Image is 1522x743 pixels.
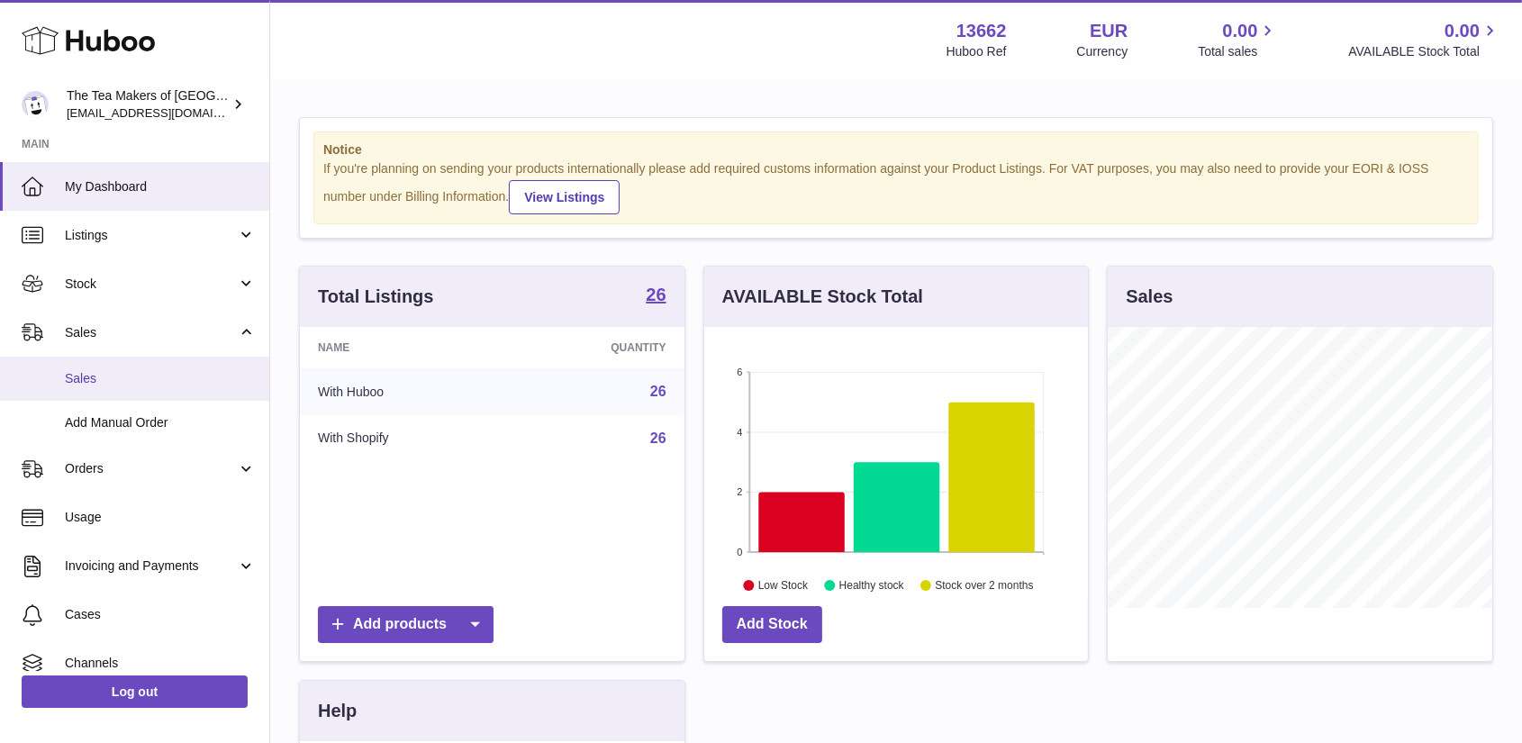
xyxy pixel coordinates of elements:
[67,87,229,122] div: The Tea Makers of [GEOGRAPHIC_DATA]
[22,675,248,708] a: Log out
[65,606,256,623] span: Cases
[65,460,237,477] span: Orders
[947,43,1007,60] div: Huboo Ref
[650,430,666,446] a: 26
[323,141,1469,159] strong: Notice
[758,579,809,592] text: Low Stock
[65,414,256,431] span: Add Manual Order
[509,180,620,214] a: View Listings
[318,699,357,723] h3: Help
[646,285,666,304] strong: 26
[1445,19,1480,43] span: 0.00
[323,160,1469,214] div: If you're planning on sending your products internationally please add required customs informati...
[1090,19,1128,43] strong: EUR
[722,285,923,309] h3: AVAILABLE Stock Total
[65,557,237,575] span: Invoicing and Payments
[737,367,742,377] text: 6
[65,655,256,672] span: Channels
[67,105,265,120] span: [EMAIL_ADDRESS][DOMAIN_NAME]
[1348,19,1500,60] a: 0.00 AVAILABLE Stock Total
[65,370,256,387] span: Sales
[956,19,1007,43] strong: 13662
[65,227,237,244] span: Listings
[300,327,507,368] th: Name
[507,327,684,368] th: Quantity
[1348,43,1500,60] span: AVAILABLE Stock Total
[65,509,256,526] span: Usage
[737,486,742,497] text: 2
[22,91,49,118] img: tea@theteamakers.co.uk
[1198,43,1278,60] span: Total sales
[65,178,256,195] span: My Dashboard
[935,579,1033,592] text: Stock over 2 months
[839,579,905,592] text: Healthy stock
[65,324,237,341] span: Sales
[650,384,666,399] a: 26
[1223,19,1258,43] span: 0.00
[722,606,822,643] a: Add Stock
[1198,19,1278,60] a: 0.00 Total sales
[300,368,507,415] td: With Huboo
[737,427,742,438] text: 4
[318,606,494,643] a: Add products
[300,415,507,462] td: With Shopify
[1077,43,1128,60] div: Currency
[65,276,237,293] span: Stock
[318,285,434,309] h3: Total Listings
[646,285,666,307] a: 26
[737,547,742,557] text: 0
[1126,285,1173,309] h3: Sales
